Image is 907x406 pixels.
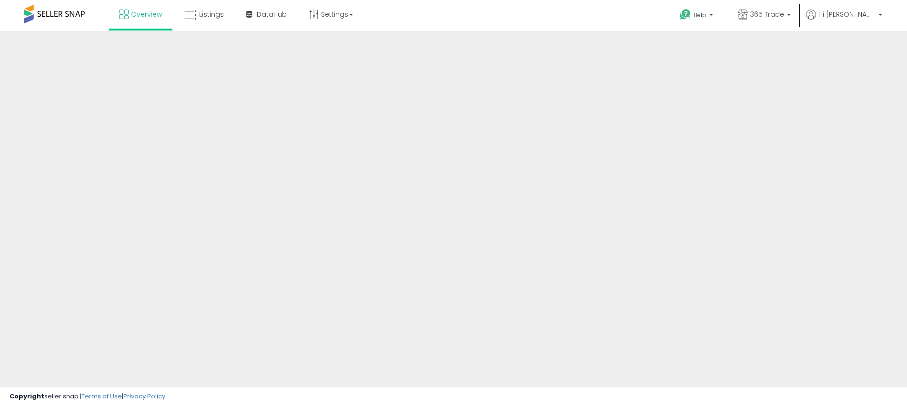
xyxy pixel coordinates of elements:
[672,1,723,31] a: Help
[679,9,691,20] i: Get Help
[199,10,224,19] span: Listings
[131,10,162,19] span: Overview
[806,10,882,31] a: Hi [PERSON_NAME]
[123,392,165,401] a: Privacy Policy
[10,392,44,401] strong: Copyright
[818,10,876,19] span: Hi [PERSON_NAME]
[81,392,122,401] a: Terms of Use
[257,10,287,19] span: DataHub
[10,392,165,401] div: seller snap | |
[750,10,784,19] span: 365 Trade
[694,11,706,19] span: Help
